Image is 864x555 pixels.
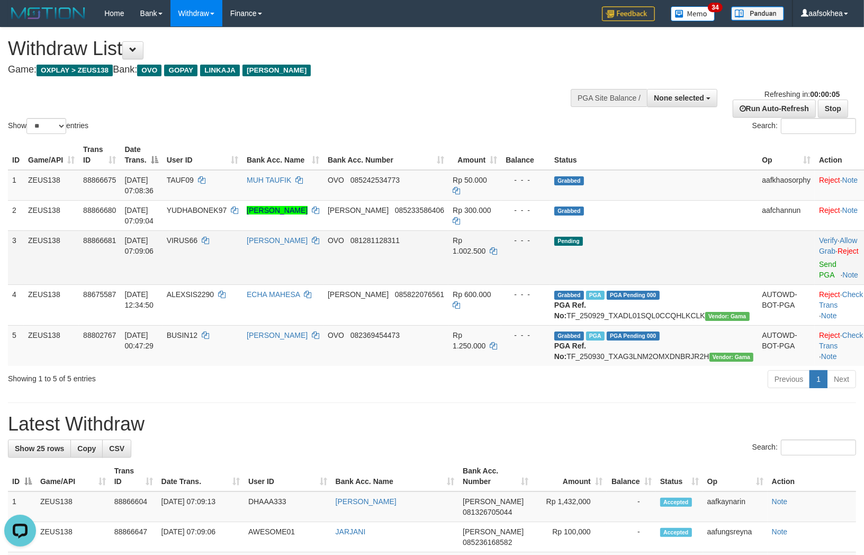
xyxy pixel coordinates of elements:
[244,491,331,522] td: DHAAA333
[709,353,754,362] span: Vendor URL: https://trx31.1velocity.biz
[164,65,197,76] span: GOPAY
[26,118,66,134] select: Showentries
[554,332,584,341] span: Grabbed
[819,290,840,299] a: Reject
[448,140,501,170] th: Amount: activate to sort column ascending
[752,440,856,455] label: Search:
[328,331,344,339] span: OVO
[8,414,856,435] h1: Latest Withdraw
[36,522,110,552] td: ZEUS138
[336,497,397,506] a: [PERSON_NAME]
[157,491,244,522] td: [DATE] 07:09:13
[247,290,300,299] a: ECHA MAHESA
[554,176,584,185] span: Grabbed
[79,140,120,170] th: Trans ID: activate to sort column ascending
[167,176,194,184] span: TAUF09
[607,332,660,341] span: PGA Pending
[8,5,88,21] img: MOTION_logo.png
[772,497,788,506] a: Note
[453,176,487,184] span: Rp 50.000
[842,176,858,184] a: Note
[463,497,524,506] span: [PERSON_NAME]
[8,170,24,201] td: 1
[506,330,546,341] div: - - -
[819,236,857,255] span: ·
[602,6,655,21] img: Feedback.jpg
[533,522,607,552] td: Rp 100,000
[607,491,656,522] td: -
[247,206,308,214] a: [PERSON_NAME]
[83,331,116,339] span: 88802767
[647,89,717,107] button: None selected
[137,65,161,76] span: OVO
[110,461,157,491] th: Trans ID: activate to sort column ascending
[70,440,103,458] a: Copy
[8,369,352,384] div: Showing 1 to 5 of 5 entries
[656,461,703,491] th: Status: activate to sort column ascending
[819,331,840,339] a: Reject
[247,236,308,245] a: [PERSON_NAME]
[772,527,788,536] a: Note
[453,236,485,255] span: Rp 1.002.500
[453,290,491,299] span: Rp 600.000
[157,522,244,552] td: [DATE] 07:09:06
[550,325,758,366] td: TF_250930_TXAG3LNM2OMXDNBRJR2H
[15,444,64,453] span: Show 25 rows
[703,461,768,491] th: Op: activate to sort column ascending
[821,352,837,361] a: Note
[458,461,533,491] th: Bank Acc. Number: activate to sort column ascending
[110,522,157,552] td: 88866647
[242,140,323,170] th: Bank Acc. Name: activate to sort column ascending
[244,522,331,552] td: AWESOME01
[244,461,331,491] th: User ID: activate to sort column ascending
[109,444,124,453] span: CSV
[331,461,458,491] th: Bank Acc. Name: activate to sort column ascending
[733,100,816,118] a: Run Auto-Refresh
[768,461,856,491] th: Action
[395,290,444,299] span: Copy 085822076561 to clipboard
[554,207,584,216] span: Grabbed
[506,175,546,185] div: - - -
[83,290,116,299] span: 88675587
[8,491,36,522] td: 1
[660,528,692,537] span: Accepted
[120,140,162,170] th: Date Trans.: activate to sort column descending
[660,498,692,507] span: Accepted
[810,90,840,99] strong: 00:00:05
[501,140,550,170] th: Balance
[200,65,240,76] span: LINKAJA
[242,65,311,76] span: [PERSON_NAME]
[167,236,197,245] span: VIRUS66
[24,170,79,201] td: ZEUS138
[4,4,36,36] button: Open LiveChat chat widget
[758,284,815,325] td: AUTOWD-BOT-PGA
[764,90,840,99] span: Refreshing in:
[83,206,116,214] span: 88866680
[36,461,110,491] th: Game/API: activate to sort column ascending
[453,331,485,350] span: Rp 1.250.000
[703,491,768,522] td: aafkaynarin
[328,236,344,245] span: OVO
[607,291,660,300] span: PGA Pending
[550,284,758,325] td: TF_250929_TXADL01SQL0CCQHLKCLK
[167,331,197,339] span: BUSIN12
[124,236,154,255] span: [DATE] 07:09:06
[463,508,512,516] span: Copy 081326705044 to clipboard
[350,236,400,245] span: Copy 081281128311 to clipboard
[350,331,400,339] span: Copy 082369454473 to clipboard
[336,527,366,536] a: JARJANI
[781,118,856,134] input: Search:
[819,206,840,214] a: Reject
[323,140,448,170] th: Bank Acc. Number: activate to sort column ascending
[8,65,565,75] h4: Game: Bank:
[506,205,546,216] div: - - -
[102,440,131,458] a: CSV
[758,200,815,230] td: aafchannun
[24,284,79,325] td: ZEUS138
[163,140,242,170] th: User ID: activate to sort column ascending
[607,461,656,491] th: Balance: activate to sort column ascending
[8,461,36,491] th: ID: activate to sort column descending
[24,140,79,170] th: Game/API: activate to sort column ascending
[506,235,546,246] div: - - -
[838,247,859,255] a: Reject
